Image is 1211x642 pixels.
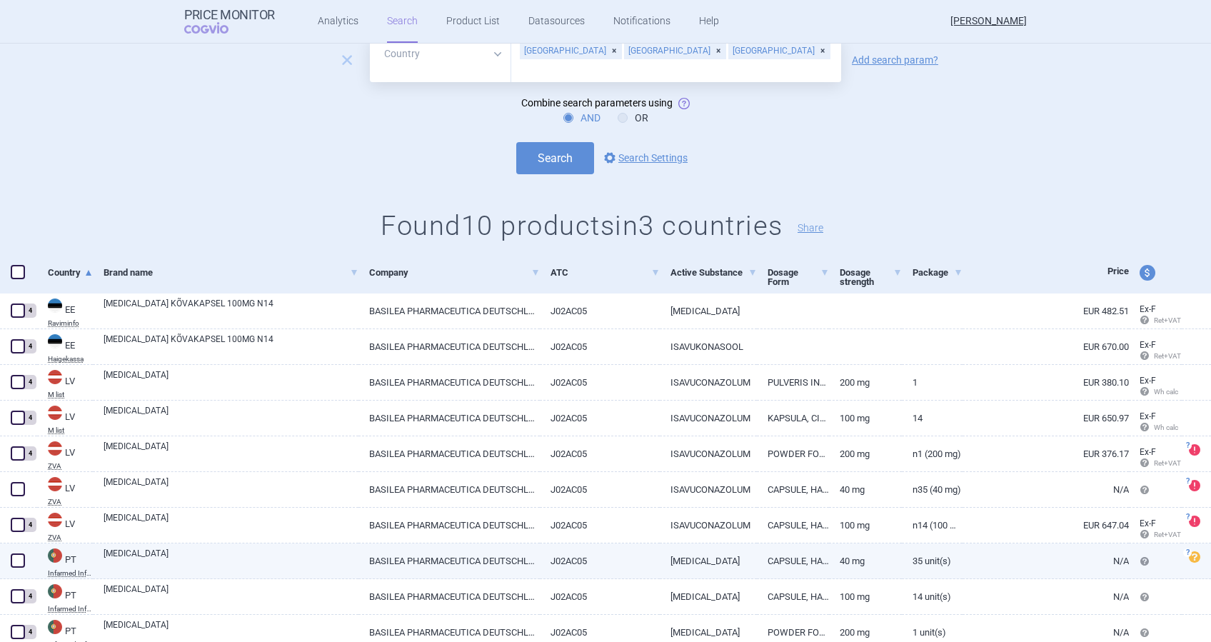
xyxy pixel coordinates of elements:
[540,508,660,543] a: J02AC05
[104,476,358,501] a: [MEDICAL_DATA]
[24,339,36,353] div: 4
[563,111,601,125] label: AND
[660,579,757,614] a: [MEDICAL_DATA]
[37,333,93,363] a: EEEEHaigekassa
[618,111,648,125] label: OR
[540,579,660,614] a: J02AC05
[48,463,93,470] abbr: ZVA — Online database developed by State Agency of Medicines Republic of Latvia.
[48,370,62,384] img: Latvia
[1140,376,1156,386] span: Ex-factory price
[728,42,830,59] div: [GEOGRAPHIC_DATA]
[1140,340,1156,350] span: Ex-factory price
[1189,551,1206,563] a: ?
[840,255,902,299] a: Dosage strength
[358,579,540,614] a: BASILEA PHARMACEUTICA DEUTSCHLAND GMBH
[540,472,660,507] a: J02AC05
[24,411,36,425] div: 4
[540,365,660,400] a: J02AC05
[48,406,62,420] img: Latvia
[37,440,93,470] a: LVLVZVA
[670,255,757,290] a: Active Substance
[1189,444,1206,456] a: ?
[48,477,62,491] img: Latvia
[829,401,902,436] a: 100 mg
[104,297,358,323] a: [MEDICAL_DATA] KÕVAKAPSEL 100MG N14
[902,543,963,578] a: 35 unit(s)
[1140,411,1156,421] span: Ex-factory price
[540,294,660,328] a: J02AC05
[660,329,757,364] a: ISAVUKONASOOL
[48,320,93,327] abbr: Raviminfo — Raviminfo database by Apteekide Infotehnoloogia (pharmacy prices), Estonia.
[104,333,358,358] a: [MEDICAL_DATA] KÕVAKAPSEL 100MG N14
[358,436,540,471] a: BASILEA PHARMACEUTICA DEUTSCHLAND GMBH, [GEOGRAPHIC_DATA]
[104,511,358,537] a: [MEDICAL_DATA]
[1140,518,1156,528] span: Ex-factory price
[1189,480,1206,491] a: ?
[184,8,275,22] strong: Price Monitor
[963,579,1129,614] a: N/A
[829,579,902,614] a: 100 mg
[540,543,660,578] a: J02AC05
[963,472,1129,507] a: N/A
[902,365,963,400] a: 1
[1183,548,1192,557] span: ?
[660,401,757,436] a: ISAVUCONAZOLUM
[852,55,938,65] a: Add search param?
[902,472,963,507] a: N35 (40 mg)
[1140,531,1195,538] span: Ret+VAT calc
[37,297,93,327] a: EEEERaviminfo
[963,401,1129,436] a: EUR 650.97
[1129,406,1182,439] a: Ex-F Wh calc
[624,42,726,59] div: [GEOGRAPHIC_DATA]
[1140,352,1195,360] span: Ret+VAT calc
[24,589,36,603] div: 4
[48,334,62,348] img: Estonia
[1183,441,1192,450] span: ?
[48,255,93,290] a: Country
[829,508,902,543] a: 100 mg
[48,391,93,398] abbr: M list — Lists of reimbursable medicinal products published by the National Health Service (List ...
[963,365,1129,400] a: EUR 380.10
[757,472,830,507] a: CAPSULE, HARD
[829,436,902,471] a: 200 mg
[660,365,757,400] a: ISAVUCONAZOLUM
[540,329,660,364] a: J02AC05
[660,472,757,507] a: ISAVUCONAZOLUM
[37,404,93,434] a: LVLVM list
[1140,388,1178,396] span: Wh calc
[757,401,830,436] a: KAPSULA, CIETĀ
[963,543,1129,578] a: N/A
[48,498,93,506] abbr: ZVA — Online database developed by State Agency of Medicines Republic of Latvia.
[48,584,62,598] img: Portugal
[24,518,36,532] div: 4
[757,543,830,578] a: CAPSULE, HARD
[104,440,358,466] a: [MEDICAL_DATA]
[829,472,902,507] a: 40 mg
[1129,513,1182,546] a: Ex-F Ret+VAT calc
[829,543,902,578] a: 40 mg
[660,294,757,328] a: [MEDICAL_DATA]
[1129,299,1182,332] a: Ex-F Ret+VAT calc
[963,508,1129,543] a: EUR 647.04
[1183,513,1192,521] span: ?
[358,294,540,328] a: BASILEA PHARMACEUTICA DEUTSCHLAND GMBH
[24,304,36,318] div: 4
[963,329,1129,364] a: EUR 670.00
[48,570,93,577] abbr: Infarmed Infomed — Infomed - medicinal products database, published by Infarmed, National Authori...
[104,547,358,573] a: [MEDICAL_DATA]
[48,427,93,434] abbr: M list — Lists of reimbursable medicinal products published by the National Health Service (List ...
[1140,304,1156,314] span: Ex-factory price
[184,22,248,34] span: COGVIO
[1107,266,1129,276] span: Price
[1140,459,1195,467] span: Ret+VAT calc
[516,142,594,174] button: Search
[902,579,963,614] a: 14 unit(s)
[757,436,830,471] a: POWDER FOR CONCENTRATE FOR SOLUTION FOR INFUSION
[1129,335,1182,368] a: Ex-F Ret+VAT calc
[540,401,660,436] a: J02AC05
[913,255,963,290] a: Package
[757,508,830,543] a: CAPSULE, HARD
[768,255,830,299] a: Dosage Form
[963,294,1129,328] a: EUR 482.51
[1129,371,1182,403] a: Ex-F Wh calc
